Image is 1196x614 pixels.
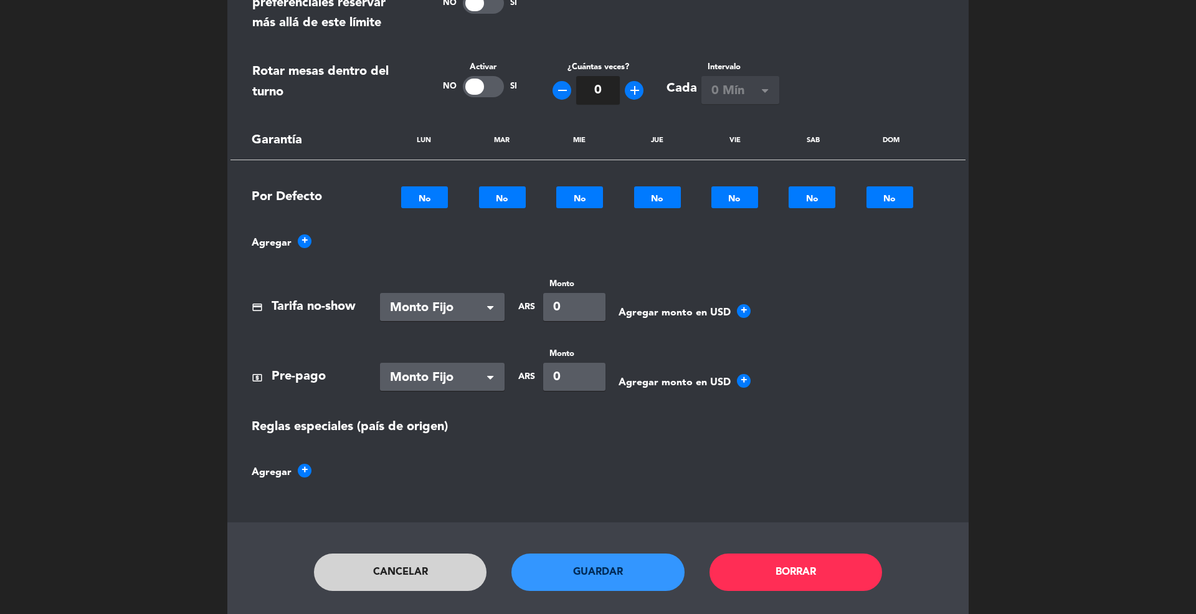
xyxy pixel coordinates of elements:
[272,297,356,317] label: Tarifa no-show
[390,368,485,388] span: Monto Fijo
[314,554,487,591] button: Cancelar
[511,554,685,591] button: Guardar
[543,347,605,360] label: Monto
[710,554,883,591] button: Borrar
[627,83,642,98] i: add
[710,137,760,145] div: VIE
[272,367,326,387] label: Pre-pago
[252,464,311,481] button: Agregar+
[625,81,643,100] button: add
[298,464,311,477] span: +
[430,60,529,74] label: Activar
[553,81,571,100] button: remove
[518,300,534,314] span: ARS
[252,62,411,102] div: Rotar mesas dentro del turno
[737,304,751,318] span: +
[632,137,682,145] div: JUE
[252,302,263,313] span: payment
[555,83,570,98] i: remove
[477,137,526,145] div: MAR
[619,304,751,321] button: Agregar monto en USD+
[701,60,779,74] label: Intervalo
[252,234,311,251] button: Agregar+
[399,137,448,145] div: LUN
[518,370,534,384] span: ARS
[788,137,838,145] div: SAB
[252,372,263,383] span: local_atm
[711,81,759,102] span: 0 Mín
[619,374,751,391] button: Agregar monto en USD+
[567,60,629,74] label: ¿Cuántas veces?
[390,298,485,319] span: Monto Fijo
[243,417,361,438] div: Reglas especiales (país de origen)
[866,137,916,145] div: DOM
[243,130,361,151] div: Garantía
[737,374,751,388] span: +
[543,277,605,290] label: Monto
[554,137,604,145] div: MIE
[667,79,697,99] div: Cada
[243,186,361,208] div: Por Defecto
[298,234,311,248] span: +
